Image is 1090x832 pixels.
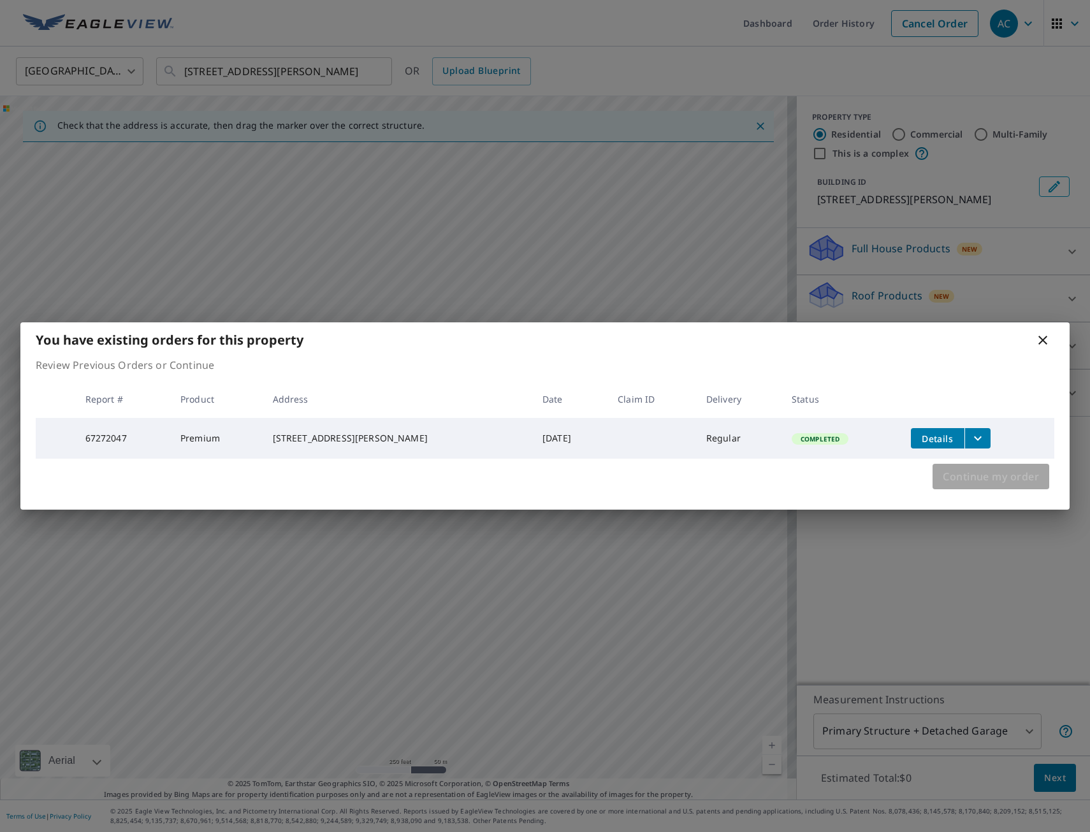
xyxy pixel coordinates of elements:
span: Completed [793,434,847,443]
span: Details [919,433,957,445]
th: Status [781,380,901,418]
td: Regular [696,418,781,459]
div: [STREET_ADDRESS][PERSON_NAME] [273,432,522,445]
td: [DATE] [532,418,607,459]
th: Claim ID [607,380,696,418]
td: 67272047 [75,418,170,459]
button: detailsBtn-67272047 [911,428,964,448]
th: Address [263,380,532,418]
button: Continue my order [933,464,1049,489]
th: Product [170,380,263,418]
span: Continue my order [943,468,1039,485]
button: filesDropdownBtn-67272047 [964,428,991,448]
th: Delivery [696,380,781,418]
b: You have existing orders for this property [36,331,303,348]
th: Report # [75,380,170,418]
th: Date [532,380,607,418]
td: Premium [170,418,263,459]
p: Review Previous Orders or Continue [36,357,1054,373]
